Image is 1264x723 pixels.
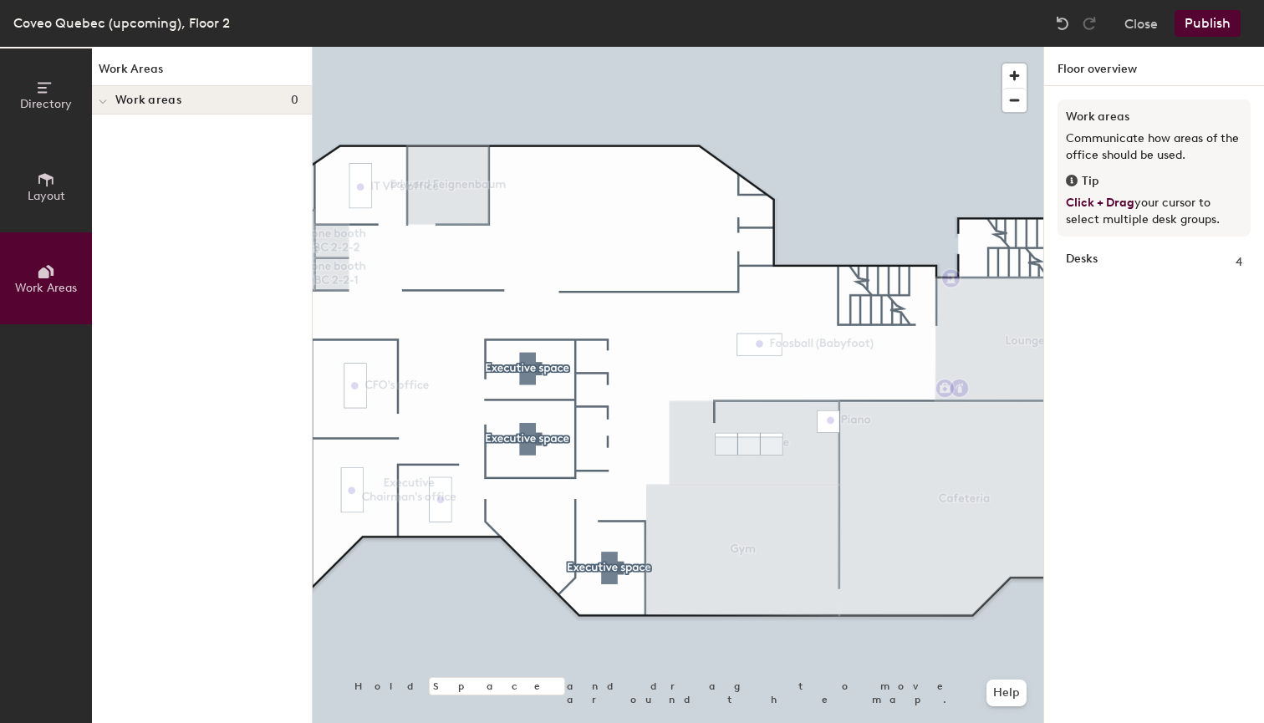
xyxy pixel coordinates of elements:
span: Work Areas [15,281,77,295]
span: 4 [1236,253,1242,272]
button: Close [1124,10,1158,37]
span: 0 [291,94,298,107]
span: Click + Drag [1066,196,1134,210]
div: Coveo Quebec (upcoming), Floor 2 [13,13,230,33]
span: Layout [28,189,65,203]
p: your cursor to select multiple desk groups. [1066,195,1242,228]
img: Redo [1081,15,1098,32]
button: Help [986,680,1027,706]
button: Publish [1175,10,1241,37]
div: Tip [1066,172,1242,191]
p: Communicate how areas of the office should be used. [1066,130,1242,164]
span: Work areas [115,94,181,107]
h1: Floor overview [1044,47,1264,86]
strong: Desks [1066,253,1098,272]
h3: Work areas [1066,108,1242,126]
span: Directory [20,97,72,111]
img: Undo [1054,15,1071,32]
h1: Work Areas [92,60,312,86]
